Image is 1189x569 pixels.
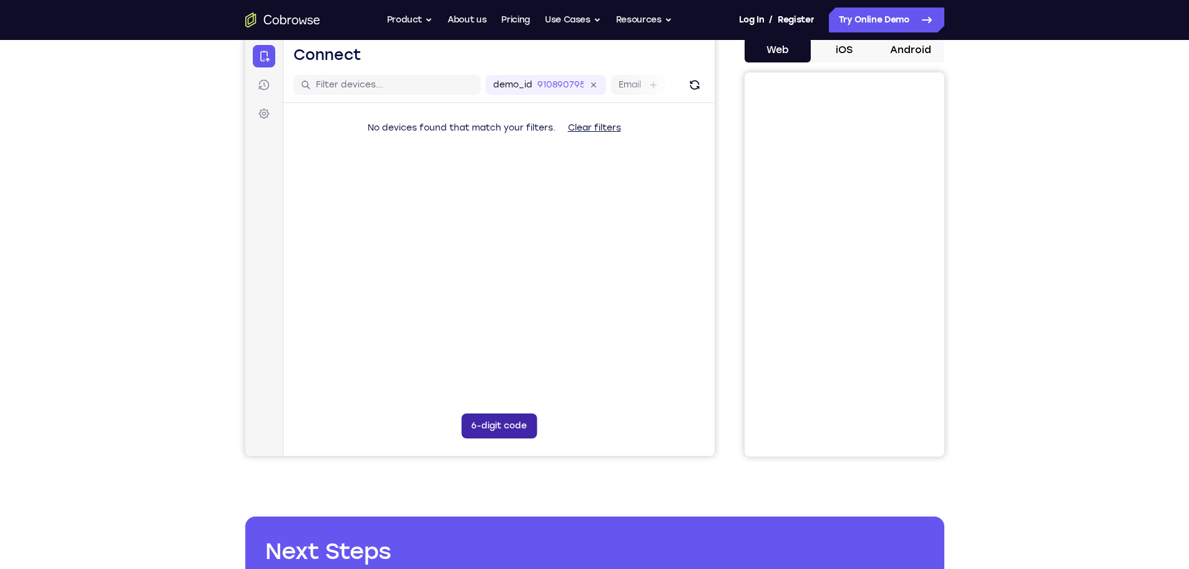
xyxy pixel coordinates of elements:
[245,37,715,456] iframe: Agent
[778,7,814,32] a: Register
[216,376,291,401] button: 6-digit code
[313,78,386,103] button: Clear filters
[265,537,924,567] h2: Next Steps
[829,7,944,32] a: Try Online Demo
[769,12,773,27] span: /
[739,7,764,32] a: Log In
[745,37,811,62] button: Web
[439,37,459,57] button: Refresh
[245,12,320,27] a: Go to the home page
[122,85,310,96] span: No devices found that match your filters.
[373,41,396,54] label: Email
[448,7,486,32] a: About us
[387,7,433,32] button: Product
[878,37,944,62] button: Android
[248,41,287,54] label: demo_id
[545,7,601,32] button: Use Cases
[616,7,672,32] button: Resources
[501,7,530,32] a: Pricing
[811,37,878,62] button: iOS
